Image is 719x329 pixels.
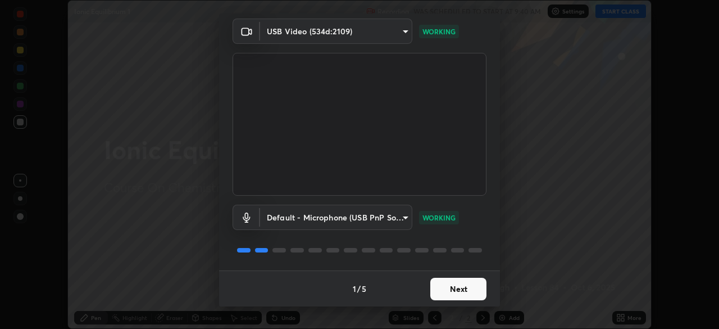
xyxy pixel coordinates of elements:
p: WORKING [422,213,456,223]
h4: / [357,283,361,295]
button: Next [430,278,486,300]
p: WORKING [422,26,456,37]
h4: 1 [353,283,356,295]
h4: 5 [362,283,366,295]
div: USB Video (534d:2109) [260,205,412,230]
div: USB Video (534d:2109) [260,19,412,44]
